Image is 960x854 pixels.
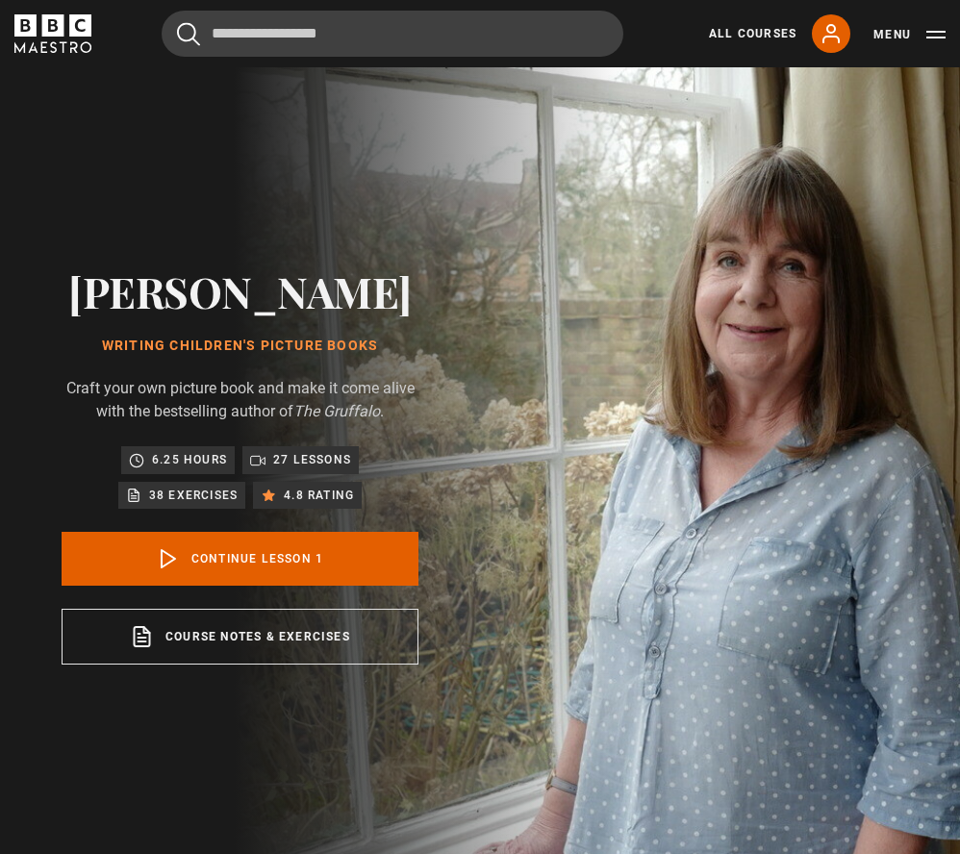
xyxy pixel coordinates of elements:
h1: Writing Children's Picture Books [62,339,418,354]
button: Toggle navigation [873,25,946,44]
a: All Courses [709,25,796,42]
p: 38 exercises [149,486,238,505]
a: Continue lesson 1 [62,532,418,586]
button: Submit the search query [177,22,200,46]
p: Craft your own picture book and make it come alive with the bestselling author of . [62,377,418,423]
p: 4.8 rating [284,486,354,505]
i: The Gruffalo [293,402,380,420]
p: 27 lessons [273,450,351,469]
p: 6.25 hours [152,450,227,469]
h2: [PERSON_NAME] [62,266,418,315]
svg: BBC Maestro [14,14,91,53]
input: Search [162,11,623,57]
a: Course notes & exercises [62,609,418,665]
